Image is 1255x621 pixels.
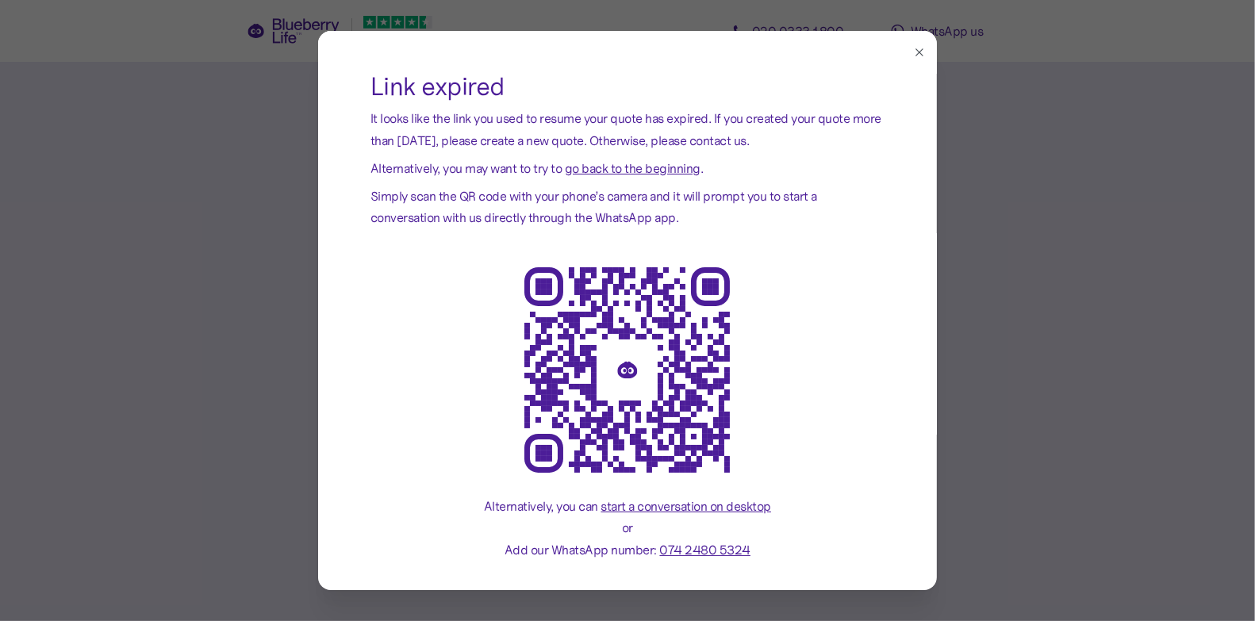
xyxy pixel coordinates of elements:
span: Link expired [370,71,505,102]
span: Alternatively, you can [484,498,601,514]
a: start a conversation on desktop [601,497,772,515]
span: Simply scan the QR code with your phone’s camera and it will prompt you to start a conversation w... [370,188,817,225]
a: 074 2480 5324 [660,541,751,558]
span: or [622,519,633,535]
span: . [700,160,704,176]
span: Add our WhatsApp number: [505,542,660,558]
span: start a conversation on desktop [601,498,772,514]
span: Alternatively, you may want to try to [370,160,562,176]
span: go back to the beginning [565,160,700,176]
span: It looks like the link you used to resume your quote has expired. If you created your quote more ... [370,110,881,148]
span: 074 2480 5324 [660,542,751,558]
a: go back to the beginning [565,159,700,177]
